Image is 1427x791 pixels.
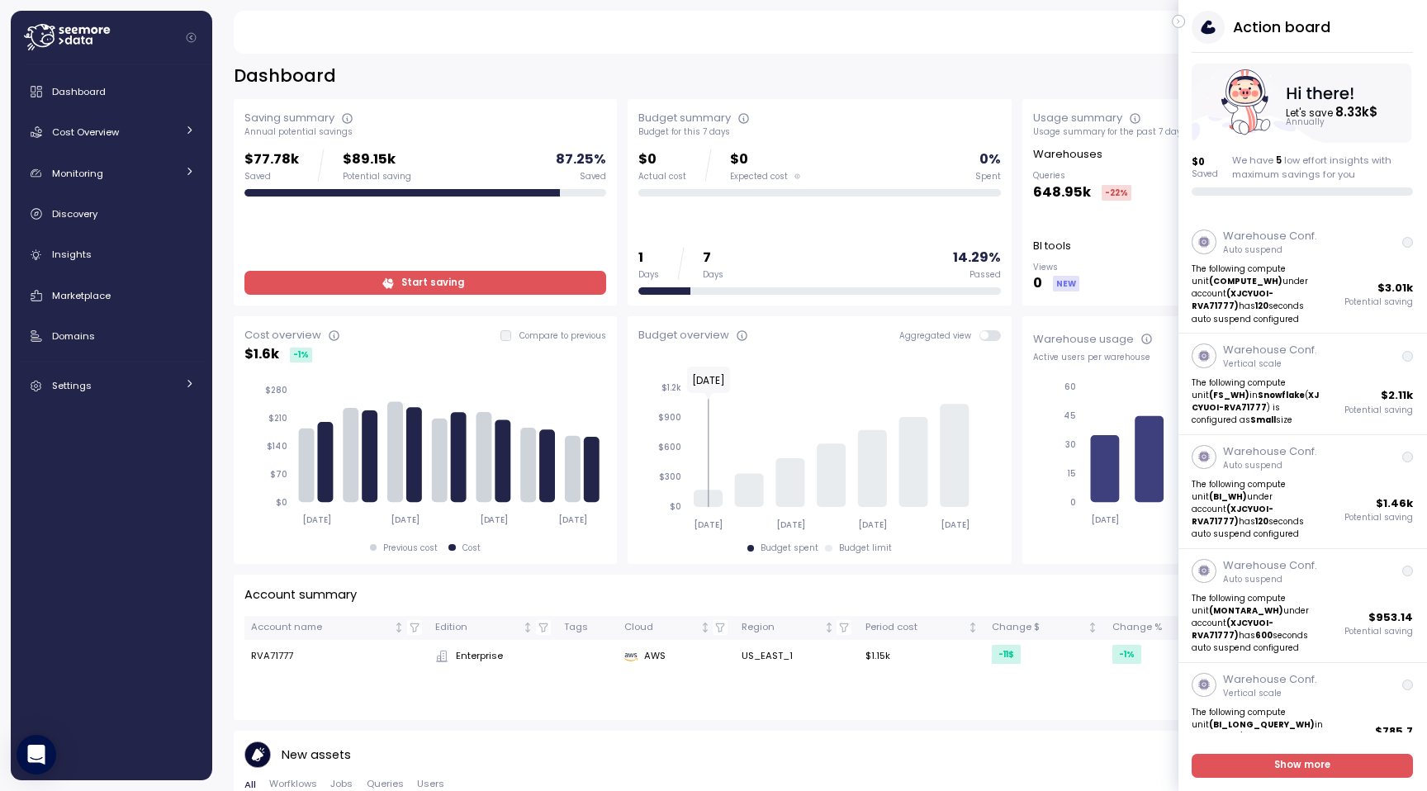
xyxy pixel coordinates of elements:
div: Change $ [992,620,1085,635]
strong: Small [1251,414,1277,425]
p: Warehouse Conf. [1223,443,1317,460]
tspan: $1.2k [661,382,681,393]
tspan: $0 [670,501,681,512]
span: Queries [367,779,404,789]
div: -1 % [1112,645,1141,664]
div: Spent [975,171,1001,182]
p: $0 [730,149,800,171]
tspan: $280 [265,385,287,395]
div: Cost overview [244,327,321,343]
p: 0 [1033,272,1042,295]
a: Monitoring [17,157,206,190]
tspan: 8.33k $ [1337,103,1379,121]
tspan: $300 [659,471,681,482]
tspan: $600 [658,442,681,452]
div: -1 % [290,348,312,362]
span: Discovery [52,207,97,220]
div: Budget overview [638,327,729,343]
div: Change % [1112,620,1208,635]
a: Warehouse Conf.Vertical scaleThe following compute unit(FS_WH)inSnowflake(XJCYUOI-RVA71777) is co... [1178,334,1427,435]
strong: 120 [1256,301,1269,311]
p: Warehouse Conf. [1223,342,1317,358]
div: Annual potential savings [244,126,606,138]
div: Cost [462,542,481,554]
div: Warehouse usage [1033,331,1134,348]
strong: (BI_WH) [1210,491,1248,502]
span: Settings [52,379,92,392]
a: Insights [17,239,206,272]
strong: (BI_LONG_QUERY_WH) [1210,719,1316,730]
p: 7 [703,247,723,269]
div: Budget spent [761,542,818,554]
tspan: [DATE] [559,514,588,525]
tspan: [DATE] [480,514,509,525]
div: Not sorted [393,622,405,633]
strong: Snowflake [1259,390,1306,400]
span: 5 [1276,154,1282,167]
strong: (XJCYUOI-RVA71777) [1192,288,1274,311]
p: The following compute unit in ( ) is configured as size [1192,706,1325,769]
td: $1.15k [858,640,985,673]
a: Start saving [244,271,606,295]
span: Cost Overview [52,126,119,139]
p: $ 1.46k [1377,495,1414,512]
tspan: $70 [270,469,287,480]
p: $ 0 [1192,155,1219,168]
div: Previous cost [383,542,438,554]
a: Warehouse Conf.Auto suspendThe following compute unit(COMPUTE_WH)under account(XJCYUOI-RVA71777)h... [1178,220,1427,334]
span: Enterprise [456,649,503,664]
p: 14.29 % [953,247,1001,269]
div: Not sorted [967,622,979,633]
div: -22 % [1102,185,1131,201]
span: Start saving [401,272,464,294]
span: Users [417,779,444,789]
p: 1 [638,247,659,269]
a: Warehouse Conf.Auto suspendThe following compute unit(MONTARA_WH)under account(XJCYUOI-RVA71777)h... [1178,549,1427,663]
span: Domains [52,329,95,343]
a: Settings [17,369,206,402]
p: $ 785.7 [1376,723,1414,740]
p: Potential saving [1345,405,1414,416]
p: Views [1033,262,1079,273]
p: 648.95k [1033,182,1091,204]
tspan: [DATE] [391,514,420,525]
p: Potential saving [1345,626,1414,637]
text: Let's save [1287,103,1379,121]
a: Discovery [17,197,206,230]
h2: Dashboard [234,64,336,88]
p: Warehouses [1033,146,1102,163]
p: Queries [1033,170,1131,182]
p: $ 3.01k [1378,280,1414,296]
p: Auto suspend [1223,574,1317,585]
a: Show more [1192,754,1414,778]
div: Open Intercom Messenger [17,735,56,774]
div: Budget limit [839,542,892,554]
span: Dashboard [52,85,106,98]
text: [DATE] [692,373,725,387]
p: Warehouse Conf. [1223,228,1317,244]
a: Domains [17,320,206,353]
strong: XJCYUOI-RVA71777 [1192,390,1320,413]
tspan: 45 [1064,410,1076,421]
span: Insights [52,248,92,261]
tspan: [DATE] [695,519,723,530]
p: Warehouse Conf. [1223,671,1317,688]
div: Period cost [865,620,965,635]
div: Passed [970,269,1001,281]
p: The following compute unit under account has seconds auto suspend configured [1192,478,1325,541]
div: Region [742,620,821,635]
button: Collapse navigation [181,31,201,44]
p: Auto suspend [1223,244,1317,256]
tspan: [DATE] [858,519,887,530]
div: Saved [580,171,606,182]
p: Compare to previous [519,330,606,342]
div: Active users per warehouse [1033,352,1395,363]
p: The following compute unit under account has seconds auto suspend configured [1192,592,1325,655]
tspan: 0 [1070,497,1076,508]
p: $ 1.6k [244,343,279,366]
div: Not sorted [1087,622,1098,633]
tspan: 30 [1065,439,1076,450]
strong: (MONTARA_WH) [1210,605,1284,616]
th: CloudNot sorted [618,616,735,640]
text: Annually [1287,117,1326,128]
